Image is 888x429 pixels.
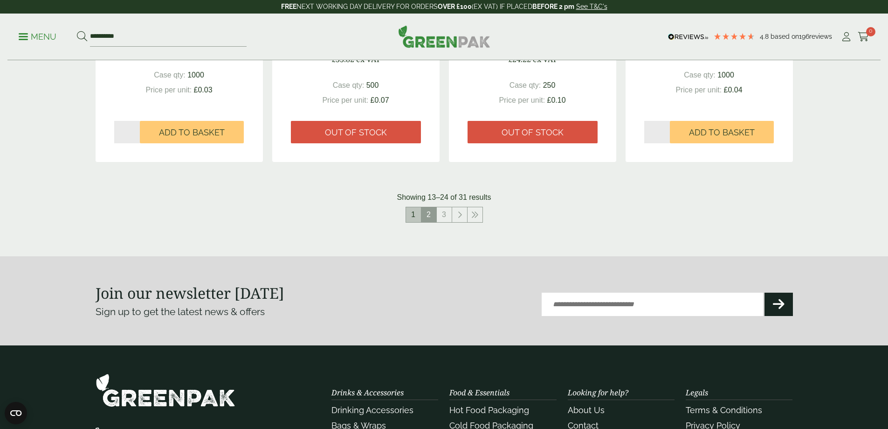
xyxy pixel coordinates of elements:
a: Out of stock [468,121,598,143]
button: Add to Basket [670,121,774,143]
a: 0 [858,30,869,44]
span: £0.10 [547,96,566,104]
span: 500 [366,81,379,89]
p: Sign up to get the latest news & offers [96,304,409,319]
span: 2 [421,207,436,222]
span: Price per unit: [675,86,722,94]
strong: OVER £100 [438,3,472,10]
span: Price per unit: [322,96,368,104]
p: Showing 13–24 of 31 results [397,192,491,203]
span: £0.04 [724,86,743,94]
a: 1 [406,207,421,222]
p: Menu [19,31,56,42]
span: Case qty: [154,71,186,79]
a: Drinking Accessories [331,405,413,415]
a: Menu [19,31,56,41]
span: £33.82 [331,54,354,64]
span: 250 [543,81,556,89]
img: GreenPak Supplies [398,25,490,48]
img: GreenPak Supplies [96,373,235,408]
a: Out of stock [291,121,421,143]
span: 0 [866,27,875,36]
button: Add to Basket [140,121,244,143]
span: Based on [771,33,799,40]
span: Price per unit: [145,86,192,94]
span: ex VAT [533,54,557,64]
span: ex VAT [356,54,380,64]
strong: BEFORE 2 pm [532,3,574,10]
button: Open CMP widget [5,402,27,424]
span: £0.07 [371,96,389,104]
img: REVIEWS.io [668,34,709,40]
strong: Join our newsletter [DATE] [96,283,284,303]
span: 1000 [187,71,204,79]
span: reviews [809,33,832,40]
span: 4.8 [760,33,771,40]
span: 1000 [717,71,734,79]
span: £24.22 [508,54,531,64]
a: 3 [437,207,452,222]
i: Cart [858,32,869,42]
span: Case qty: [509,81,541,89]
span: Add to Basket [689,127,755,138]
span: Case qty: [333,81,365,89]
span: Out of stock [325,127,387,138]
a: Terms & Conditions [686,405,762,415]
a: About Us [568,405,605,415]
span: Case qty: [684,71,716,79]
span: 196 [799,33,809,40]
a: See T&C's [576,3,607,10]
strong: FREE [281,3,296,10]
span: Out of stock [502,127,564,138]
span: £0.03 [194,86,213,94]
span: Add to Basket [159,127,225,138]
i: My Account [840,32,852,42]
a: Hot Food Packaging [449,405,529,415]
span: Price per unit: [499,96,545,104]
div: 4.79 Stars [713,32,755,41]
